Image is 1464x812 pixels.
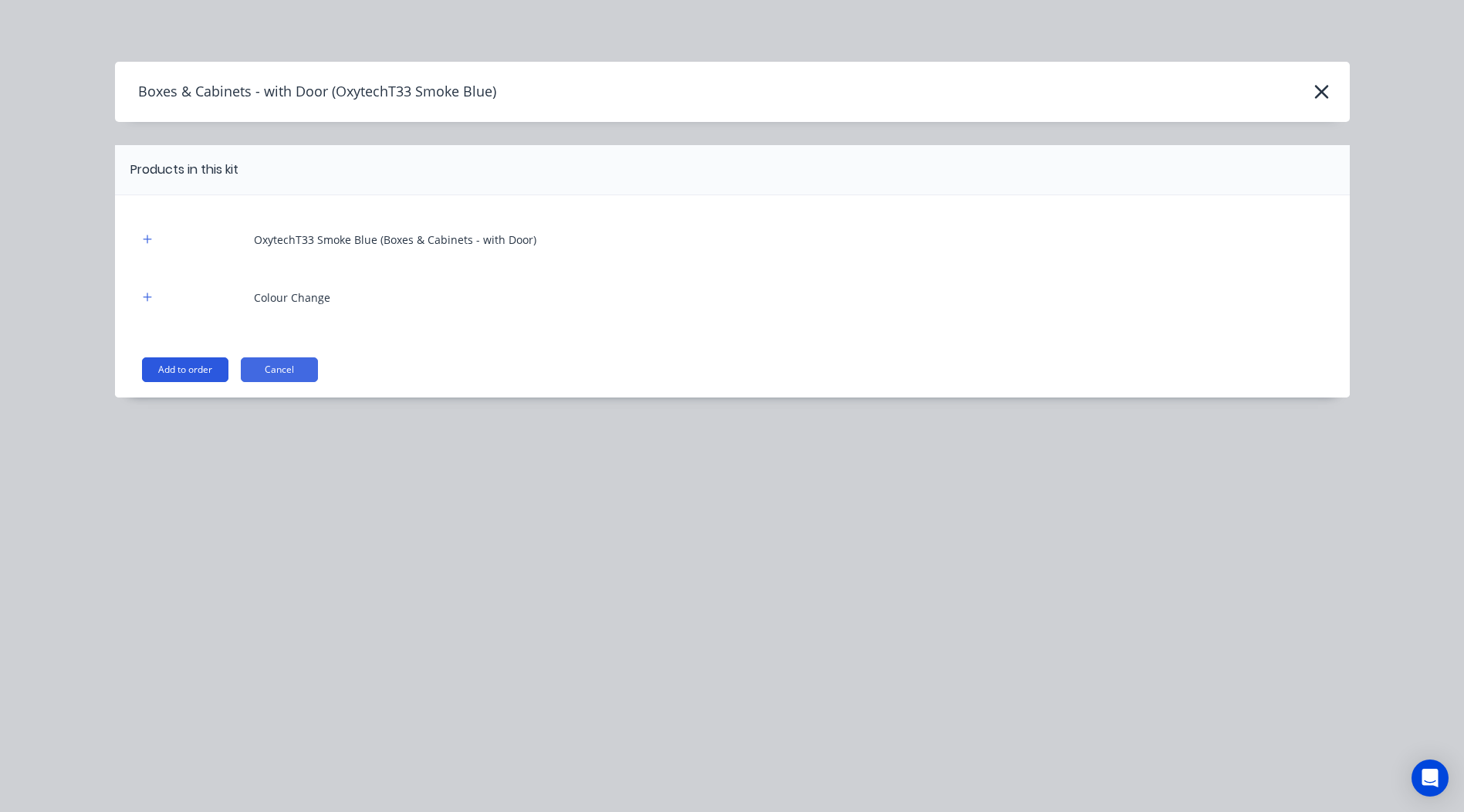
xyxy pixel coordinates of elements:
[142,357,228,382] button: Add to order
[254,289,330,306] div: Colour Change
[254,232,536,248] div: OxytechT33 Smoke Blue (Boxes & Cabinets - with Door)
[130,161,238,179] div: Products in this kit
[115,77,496,107] h4: Boxes & Cabinets - with Door (OxytechT33 Smoke Blue)
[1412,760,1449,797] div: Open Intercom Messenger
[241,357,318,382] button: Cancel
